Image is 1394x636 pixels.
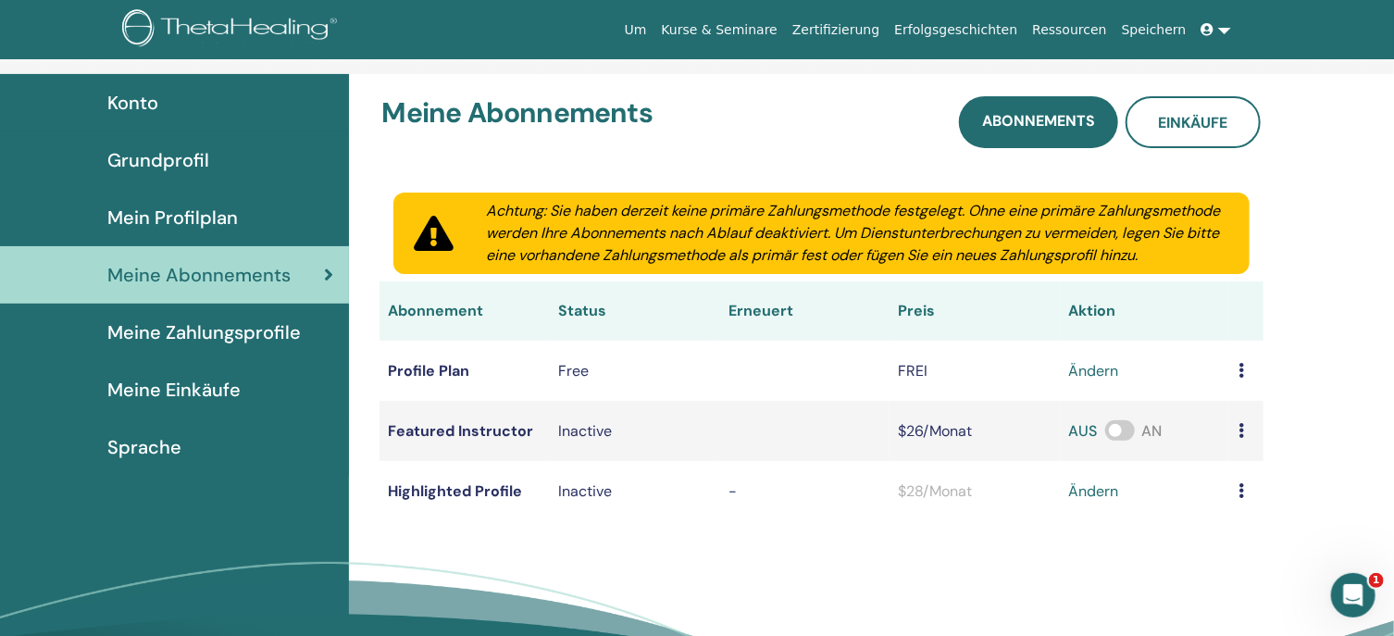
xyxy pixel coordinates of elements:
[1142,421,1163,441] span: AN
[380,341,550,401] td: Profile Plan
[887,13,1025,47] a: Erfolgsgeschichten
[1126,96,1261,148] a: Einkäufe
[107,204,238,231] span: Mein Profilplan
[558,360,710,382] div: Free
[380,401,550,461] td: Featured Instructor
[1069,360,1119,382] a: ändern
[107,261,291,289] span: Meine Abonnements
[549,281,719,341] th: Status
[654,13,785,47] a: Kurse & Seminare
[107,146,209,174] span: Grundprofil
[1069,421,1098,441] span: AUS
[1069,480,1119,503] a: ändern
[899,361,928,380] span: FREI
[1369,573,1384,588] span: 1
[380,461,550,521] td: Highlighted Profile
[899,421,973,441] span: $26/Monat
[122,9,343,51] img: logo.png
[465,200,1250,267] div: Achtung: Sie haben derzeit keine primäre Zahlungsmethode festgelegt. Ohne eine primäre Zahlungsme...
[719,281,890,341] th: Erneuert
[107,433,181,461] span: Sprache
[959,96,1118,148] a: Abonnements
[617,13,654,47] a: Um
[558,480,710,503] p: Inactive
[1025,13,1114,47] a: Ressourcen
[1060,281,1230,341] th: Aktion
[1114,13,1194,47] a: Speichern
[1331,573,1375,617] iframe: Intercom live chat
[558,420,710,443] div: Inactive
[107,376,241,404] span: Meine Einkäufe
[380,281,550,341] th: Abonnement
[107,89,158,117] span: Konto
[728,481,737,501] span: -
[785,13,887,47] a: Zertifizierung
[1159,113,1228,132] span: Einkäufe
[899,481,973,501] span: $28/Monat
[107,318,301,346] span: Meine Zahlungsprofile
[982,111,1095,131] span: Abonnements
[382,96,653,141] h3: Meine Abonnements
[890,281,1060,341] th: Preis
